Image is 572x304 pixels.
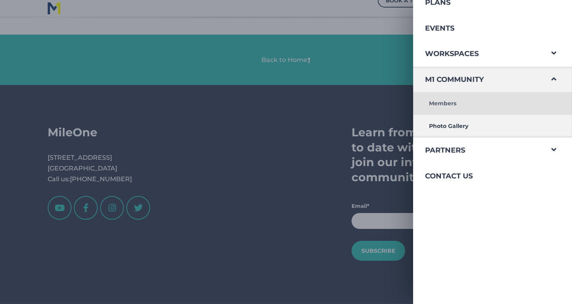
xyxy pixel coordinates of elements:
a: Workspaces [413,41,543,67]
a: Partners [413,137,543,163]
a: Photo Gallery [413,115,543,137]
a: M1 Community [413,67,543,93]
a: Events [413,15,543,41]
a: Contact Us [413,163,543,189]
a: Members [413,92,543,115]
